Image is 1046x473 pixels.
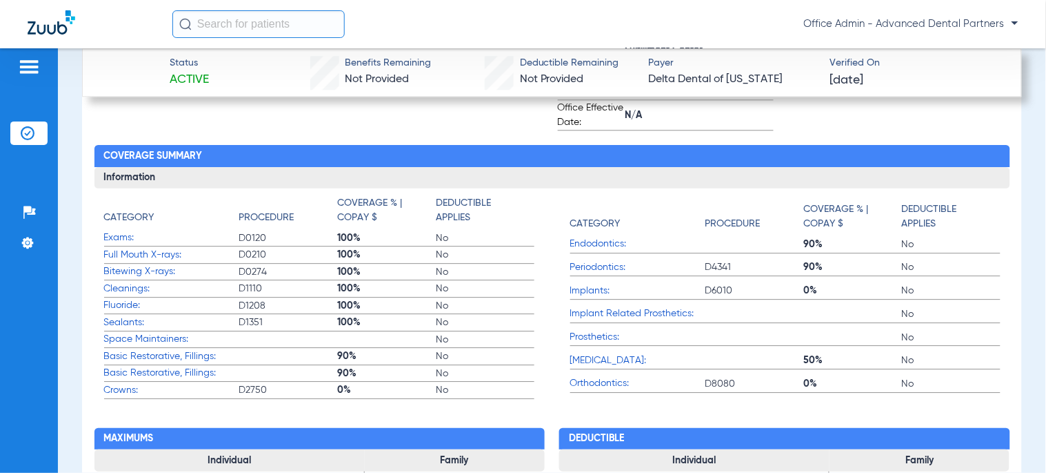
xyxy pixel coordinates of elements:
span: Basic Restorative, Fillings: [104,349,239,364]
span: Verified On [830,56,1000,70]
h4: Coverage % | Copay $ [803,202,894,231]
span: [DATE] [830,72,864,89]
span: Basic Restorative, Fillings: [104,366,239,380]
span: Status [170,56,209,70]
span: No [902,284,1000,298]
h4: Coverage % | Copay $ [337,196,428,225]
span: No [436,349,534,363]
span: N/A [625,108,774,123]
span: 100% [337,316,436,329]
app-breakdown-title: Coverage % | Copay $ [337,196,436,230]
span: No [436,316,534,329]
span: D0274 [239,265,338,279]
span: No [436,333,534,347]
span: Exams: [104,231,239,245]
span: No [436,248,534,262]
span: Sealants: [104,316,239,330]
span: 90% [337,349,436,363]
span: Not Provided [520,74,584,85]
app-breakdown-title: Procedure [239,196,338,230]
span: No [902,354,1000,367]
span: 90% [803,238,902,251]
h3: Individual [559,450,829,472]
span: 0% [337,383,436,397]
span: No [902,331,1000,345]
span: Deductible Remaining [520,56,619,70]
span: No [436,265,534,279]
span: Delta Dental of [US_STATE] [649,71,818,88]
span: 100% [337,265,436,279]
img: Zuub Logo [28,10,75,35]
span: Implants: [570,284,705,298]
span: No [436,282,534,296]
span: Payer [649,56,818,70]
app-breakdown-title: Coverage % | Copay $ [803,196,902,236]
span: Bitewing X-rays: [104,264,239,279]
span: 90% [337,367,436,380]
h3: Information [94,167,1010,189]
span: Active [170,71,209,88]
span: No [436,299,534,313]
span: Periodontics: [570,260,705,275]
h4: Deductible Applies [436,196,527,225]
span: Orthodontics: [570,376,705,391]
span: Prosthetics: [570,330,705,345]
span: [MEDICAL_DATA]: [570,354,705,368]
span: No [436,231,534,245]
iframe: Chat Widget [977,407,1046,473]
span: No [902,238,1000,251]
span: D6010 [705,284,804,298]
span: Full Mouth X-rays: [104,248,239,262]
input: Search for patients [172,10,345,38]
span: No [436,383,534,397]
h3: Individual [94,450,365,472]
span: D0120 [239,231,338,245]
h3: Family [365,450,545,472]
span: D2750 [239,383,338,397]
span: Office Effective Date: [558,101,625,130]
span: No [902,377,1000,391]
span: D8080 [705,377,804,391]
span: 100% [337,248,436,262]
h4: Category [570,217,621,231]
app-breakdown-title: Procedure [705,196,804,236]
span: 90% [803,260,902,274]
h4: Procedure [705,217,761,231]
span: D0210 [239,248,338,262]
h3: Family [829,450,1009,472]
h2: Maximums [94,428,545,450]
span: 0% [803,284,902,298]
img: hamburger-icon [18,59,40,75]
app-breakdown-title: Deductible Applies [902,196,1000,236]
span: Cleanings: [104,282,239,296]
span: Not Provided [345,74,409,85]
span: Office Admin - Advanced Dental Partners [804,17,1018,31]
span: Crowns: [104,383,239,398]
span: Benefits Remaining [345,56,431,70]
h4: Procedure [239,211,294,225]
span: Space Maintainers: [104,332,239,347]
span: Implant Related Prosthetics: [570,307,705,321]
app-breakdown-title: Deductible Applies [436,196,534,230]
h4: Deductible Applies [902,202,993,231]
h2: Deductible [559,428,1010,450]
h2: Coverage Summary [94,145,1010,167]
span: 0% [803,377,902,391]
span: D1110 [239,282,338,296]
span: Fluoride: [104,298,239,313]
span: D1351 [239,316,338,329]
span: 100% [337,299,436,313]
app-breakdown-title: Category [104,196,239,230]
span: 100% [337,231,436,245]
span: Endodontics: [570,237,705,251]
app-breakdown-title: Category [570,196,705,236]
img: Search Icon [179,18,192,30]
span: No [902,260,1000,274]
span: 100% [337,282,436,296]
span: D1208 [239,299,338,313]
span: No [902,307,1000,321]
span: 50% [803,354,902,367]
span: No [436,367,534,380]
span: D4341 [705,260,804,274]
h4: Category [104,211,154,225]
